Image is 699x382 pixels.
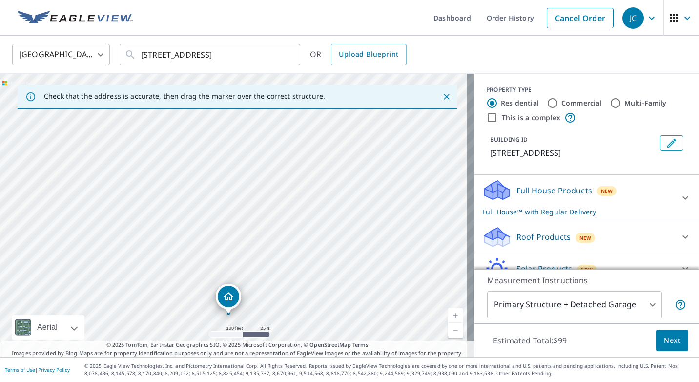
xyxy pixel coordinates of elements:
p: Solar Products [516,263,572,275]
label: Residential [501,98,539,108]
p: Roof Products [516,231,571,243]
div: Aerial [34,315,61,340]
p: Check that the address is accurate, then drag the marker over the correct structure. [44,92,325,101]
label: Multi-Family [624,98,667,108]
p: Full House Products [516,185,592,196]
a: OpenStreetMap [309,341,350,348]
div: [GEOGRAPHIC_DATA] [12,41,110,68]
div: Primary Structure + Detached Garage [487,291,662,318]
p: | [5,367,70,373]
span: Next [664,335,680,347]
div: Full House ProductsNewFull House™ with Regular Delivery [482,179,691,217]
span: Upload Blueprint [339,48,398,61]
div: OR [310,44,407,65]
a: Current Level 18, Zoom Out [448,323,463,338]
a: Upload Blueprint [331,44,406,65]
p: Estimated Total: $99 [485,330,575,351]
label: Commercial [561,98,602,108]
span: New [581,266,593,274]
p: © 2025 Eagle View Technologies, Inc. and Pictometry International Corp. All Rights Reserved. Repo... [84,362,694,377]
span: New [601,187,613,195]
button: Edit building 1 [660,135,683,151]
div: Solar ProductsNew [482,257,691,280]
label: This is a complex [502,113,560,123]
button: Next [656,330,688,352]
input: Search by address or latitude-longitude [141,41,280,68]
a: Cancel Order [547,8,614,28]
a: Current Level 18, Zoom In [448,308,463,323]
a: Terms [352,341,369,348]
div: PROPERTY TYPE [486,85,687,94]
span: Your report will include the primary structure and a detached garage if one exists. [675,299,686,311]
div: Roof ProductsNew [482,225,691,249]
p: Full House™ with Regular Delivery [482,207,674,217]
span: New [579,234,592,242]
div: Aerial [12,315,84,340]
p: [STREET_ADDRESS] [490,147,656,159]
div: Dropped pin, building 1, Residential property, 2107 Monter Ave Louisville, OH 44641 [216,284,241,314]
p: Measurement Instructions [487,275,686,286]
a: Terms of Use [5,366,35,373]
p: BUILDING ID [490,135,528,144]
button: Close [440,90,453,103]
div: JC [622,7,644,29]
a: Privacy Policy [38,366,70,373]
span: © 2025 TomTom, Earthstar Geographics SIO, © 2025 Microsoft Corporation, © [106,341,369,349]
img: EV Logo [18,11,133,25]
